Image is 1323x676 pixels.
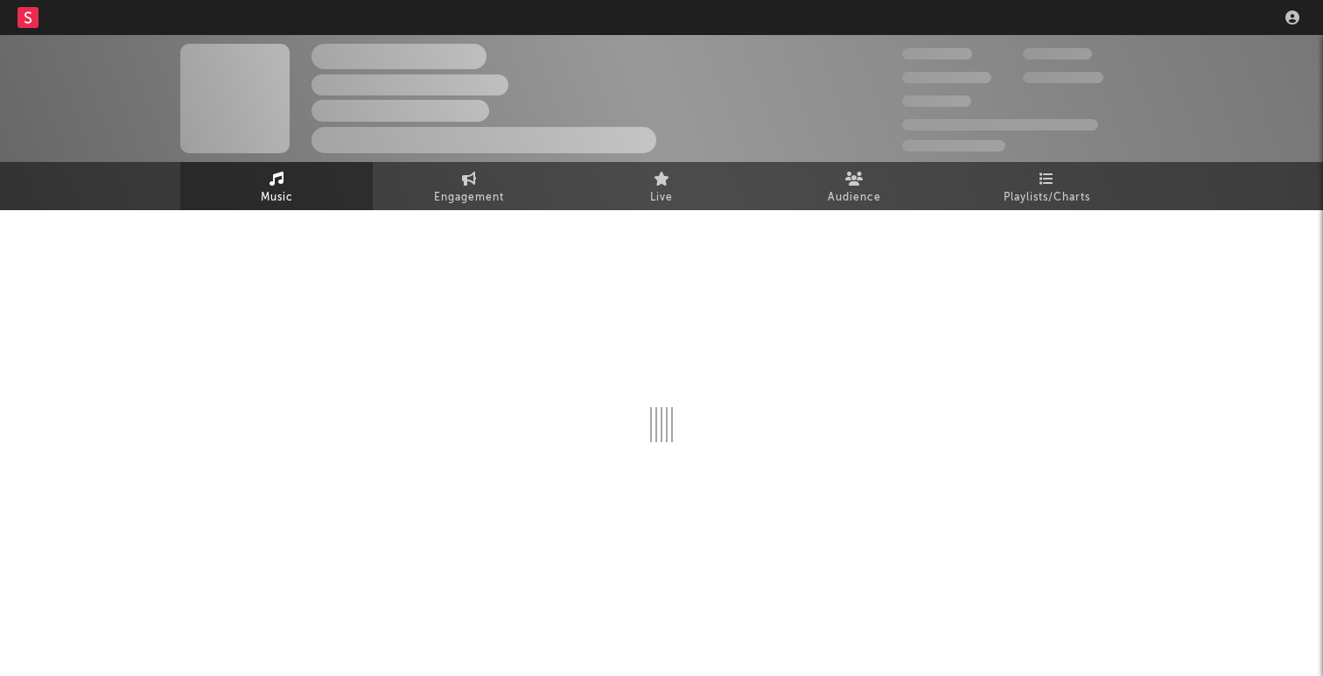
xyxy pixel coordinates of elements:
[902,72,991,83] span: 50,000,000
[1023,72,1103,83] span: 1,000,000
[261,187,293,208] span: Music
[902,140,1005,151] span: Jump Score: 85.0
[1023,48,1092,60] span: 100,000
[650,187,673,208] span: Live
[180,162,373,210] a: Music
[758,162,950,210] a: Audience
[902,119,1098,130] span: 50,000,000 Monthly Listeners
[828,187,881,208] span: Audience
[1004,187,1090,208] span: Playlists/Charts
[902,48,972,60] span: 300,000
[950,162,1143,210] a: Playlists/Charts
[373,162,565,210] a: Engagement
[565,162,758,210] a: Live
[902,95,971,107] span: 100,000
[434,187,504,208] span: Engagement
